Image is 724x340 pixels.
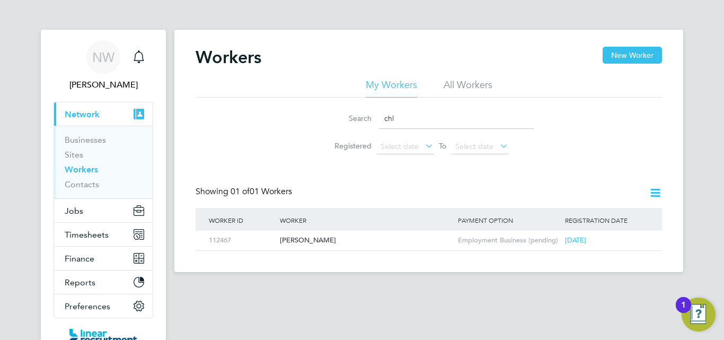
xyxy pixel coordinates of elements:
li: All Workers [444,79,492,98]
span: Finance [65,254,94,264]
div: Registration Date [562,208,651,232]
li: My Workers [366,79,417,98]
a: Sites [65,150,83,160]
a: NW[PERSON_NAME] [54,40,153,91]
div: 112467 [206,231,277,250]
span: [DATE] [565,236,586,245]
span: Jobs [65,206,83,216]
span: 01 Workers [231,186,292,197]
h2: Workers [196,47,261,68]
span: Nicola Wilson [54,79,153,91]
button: Open Resource Center, 1 new notification [682,298,716,332]
span: Select date [455,142,493,151]
span: Select date [381,142,419,151]
label: Registered [324,141,372,151]
div: 1 [681,305,686,319]
button: Reports [54,271,153,294]
div: Network [54,126,153,198]
button: Timesheets [54,223,153,246]
div: Payment Option [455,208,562,232]
button: Jobs [54,199,153,222]
span: To [436,139,449,153]
span: Reports [65,277,95,287]
input: Name, email or phone number [379,108,534,129]
button: Preferences [54,294,153,318]
div: Worker ID [206,208,277,232]
div: Showing [196,186,294,197]
div: Employment Business (pending) [455,231,562,250]
label: Search [324,114,372,123]
a: Contacts [65,179,99,189]
span: NW [92,50,114,64]
span: Network [65,109,100,119]
button: New Worker [603,47,662,64]
div: Worker [277,208,455,232]
a: 112467[PERSON_NAME]Employment Business (pending)[DATE] [206,230,651,239]
a: Businesses [65,135,106,145]
span: Timesheets [65,230,109,240]
span: 01 of [231,186,250,197]
div: [PERSON_NAME] [277,231,455,250]
button: Network [54,102,153,126]
span: Preferences [65,301,110,311]
button: Finance [54,247,153,270]
a: Workers [65,164,98,175]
